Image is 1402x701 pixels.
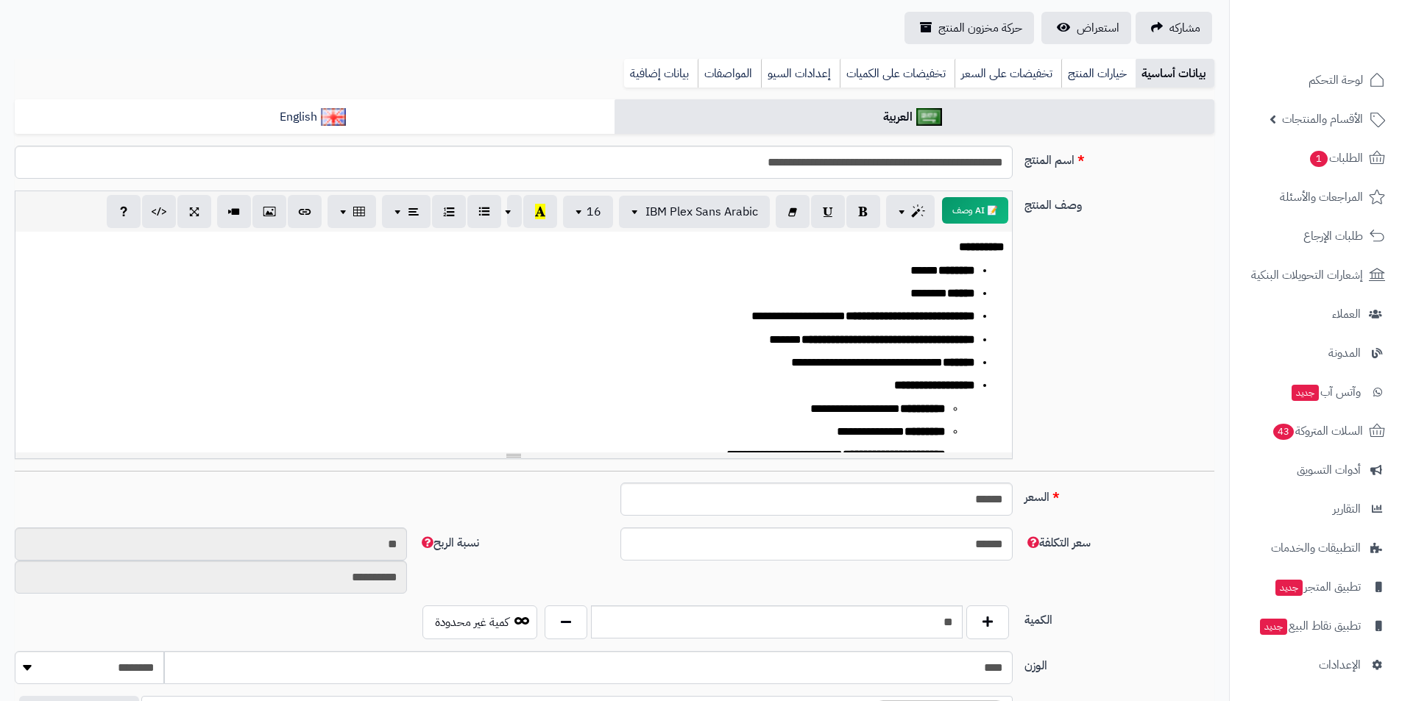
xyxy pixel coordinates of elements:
[1297,460,1361,480] span: أدوات التسويق
[840,59,955,88] a: تخفيضات على الكميات
[1136,12,1212,44] a: مشاركه
[1274,577,1361,597] span: تطبيق المتجر
[955,59,1061,88] a: تخفيضات على السعر
[1239,608,1393,644] a: تطبيق نقاط البيعجديد
[916,108,942,126] img: العربية
[1239,140,1393,176] a: الطلبات1
[645,203,758,221] span: IBM Plex Sans Arabic
[419,534,479,552] span: نسبة الربح
[1019,483,1220,506] label: السعر
[1019,191,1220,214] label: وصف المنتج
[1280,187,1363,207] span: المراجعات والأسئلة
[1024,534,1091,552] span: سعر التكلفة
[1333,499,1361,519] span: التقارير
[563,196,613,228] button: 16
[321,108,347,126] img: English
[1309,70,1363,90] span: لوحة التحكم
[1239,335,1393,371] a: المدونة
[1271,538,1361,558] span: التطبيقات والخدمات
[942,197,1008,224] button: 📝 AI وصف
[1275,580,1303,596] span: جديد
[938,19,1022,37] span: حركة مخزون المنتج
[1239,296,1393,332] a: العملاء
[1251,265,1363,285] span: إشعارات التحويلات البنكية
[1258,616,1361,636] span: تطبيق نقاط البيع
[1019,651,1220,675] label: الوزن
[1239,374,1393,410] a: وآتس آبجديد
[1260,619,1287,635] span: جديد
[1239,647,1393,683] a: الإعدادات
[1169,19,1200,37] span: مشاركه
[904,12,1034,44] a: حركة مخزون المنتج
[1136,59,1214,88] a: بيانات أساسية
[1290,382,1361,402] span: وآتس آب
[1239,218,1393,254] a: طلبات الإرجاع
[624,59,698,88] a: بيانات إضافية
[1282,109,1363,129] span: الأقسام والمنتجات
[1319,655,1361,675] span: الإعدادات
[1061,59,1136,88] a: خيارات المنتج
[619,196,770,228] button: IBM Plex Sans Arabic
[15,99,615,135] a: English
[1309,148,1363,168] span: الطلبات
[1041,12,1131,44] a: استعراض
[1332,304,1361,324] span: العملاء
[1292,385,1319,401] span: جديد
[1019,146,1220,169] label: اسم المنتج
[1239,413,1393,449] a: السلات المتروكة43
[1239,63,1393,98] a: لوحة التحكم
[1272,421,1363,441] span: السلات المتروكة
[1239,530,1393,566] a: التطبيقات والخدمات
[1239,257,1393,293] a: إشعارات التحويلات البنكية
[1239,569,1393,605] a: تطبيق المتجرجديد
[615,99,1214,135] a: العربية
[1302,38,1388,68] img: logo-2.png
[1328,343,1361,363] span: المدونة
[1019,605,1220,629] label: الكمية
[1239,179,1393,215] a: المراجعات والأسئلة
[761,59,840,88] a: إعدادات السيو
[1239,452,1393,488] a: أدوات التسويق
[1273,424,1294,440] span: 43
[698,59,761,88] a: المواصفات
[1077,19,1119,37] span: استعراض
[587,203,601,221] span: 16
[1239,491,1393,527] a: التقارير
[1310,151,1328,167] span: 1
[1303,226,1363,246] span: طلبات الإرجاع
